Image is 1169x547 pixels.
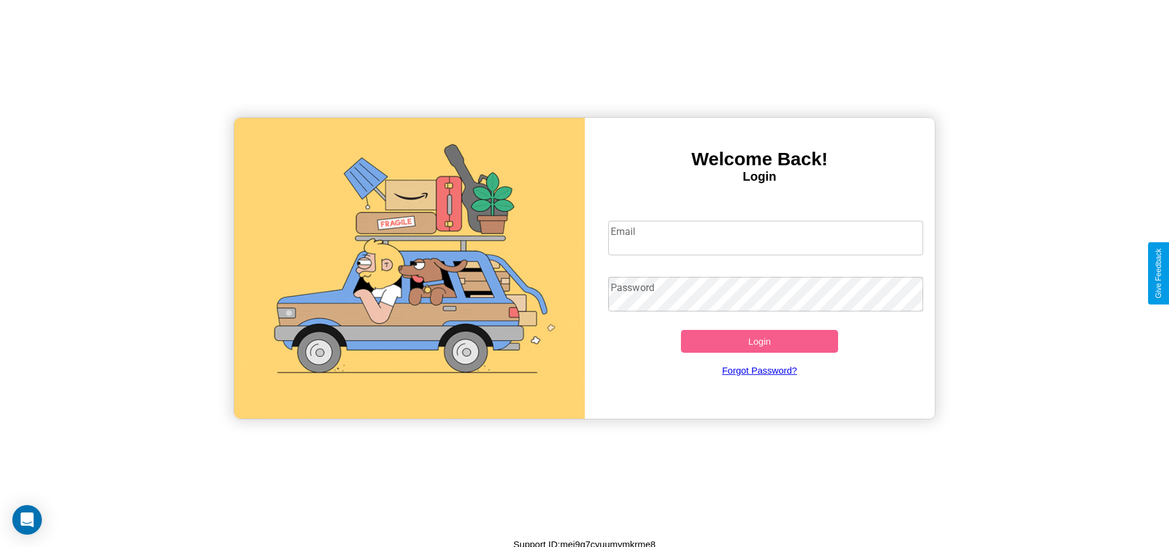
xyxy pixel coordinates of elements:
[585,170,935,184] h4: Login
[234,118,584,419] img: gif
[12,505,42,535] div: Open Intercom Messenger
[585,149,935,170] h3: Welcome Back!
[681,330,839,353] button: Login
[602,353,917,388] a: Forgot Password?
[1154,249,1163,298] div: Give Feedback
